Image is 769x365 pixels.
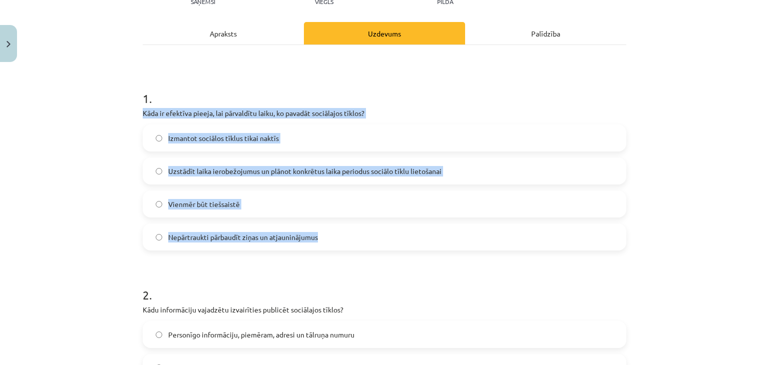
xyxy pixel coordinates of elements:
[168,166,442,176] span: Uzstādīt laika ierobežojumus un plānot konkrētus laika periodus sociālo tīklu lietošanai
[156,234,162,240] input: Nepārtraukti pārbaudīt ziņas un atjauninājumus
[7,41,11,47] img: icon-close-lesson-0947bae3869378f0d4975bcd49f059093ad1ed9edebbc8119c70593378902aed.svg
[304,22,465,44] div: Uzdevums
[156,135,162,141] input: Izmantot sociālos tīklus tikai naktīs
[168,329,354,340] span: Personīgo informāciju, piemēram, adresi un tālruņa numuru
[168,133,279,143] span: Izmantot sociālos tīklus tikai naktīs
[143,304,626,315] p: Kādu informāciju vajadzētu izvairīties publicēt sociālajos tīklos?
[168,199,240,209] span: Vienmēr būt tiešsaistē
[168,232,318,242] span: Nepārtraukti pārbaudīt ziņas un atjauninājumus
[143,108,626,118] p: Kāda ir efektīva pieeja, lai pārvaldītu laiku, ko pavadāt sociālajos tīklos?
[143,74,626,105] h1: 1 .
[143,22,304,44] div: Apraksts
[465,22,626,44] div: Palīdzība
[156,331,162,338] input: Personīgo informāciju, piemēram, adresi un tālruņa numuru
[156,201,162,207] input: Vienmēr būt tiešsaistē
[143,270,626,301] h1: 2 .
[156,168,162,174] input: Uzstādīt laika ierobežojumus un plānot konkrētus laika periodus sociālo tīklu lietošanai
